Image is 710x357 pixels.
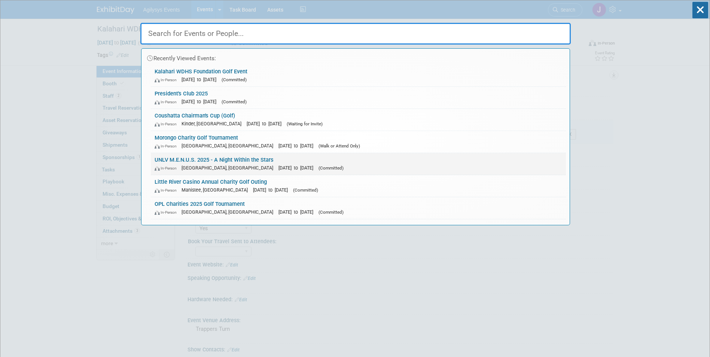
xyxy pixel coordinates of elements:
[151,131,566,153] a: Morongo Charity Golf Tournament In-Person [GEOGRAPHIC_DATA], [GEOGRAPHIC_DATA] [DATE] to [DATE] (...
[155,166,180,171] span: In-Person
[182,121,245,126] span: Kinder, [GEOGRAPHIC_DATA]
[151,197,566,219] a: OPL Charities 2025 Golf Tournament In-Person [GEOGRAPHIC_DATA], [GEOGRAPHIC_DATA] [DATE] to [DATE...
[278,165,317,171] span: [DATE] to [DATE]
[145,49,566,65] div: Recently Viewed Events:
[182,77,220,82] span: [DATE] to [DATE]
[287,121,323,126] span: (Waiting for Invite)
[319,210,344,215] span: (Committed)
[278,209,317,215] span: [DATE] to [DATE]
[155,188,180,193] span: In-Person
[182,143,277,149] span: [GEOGRAPHIC_DATA], [GEOGRAPHIC_DATA]
[253,187,292,193] span: [DATE] to [DATE]
[155,144,180,149] span: In-Person
[155,100,180,104] span: In-Person
[151,87,566,109] a: President's Club 2025 In-Person [DATE] to [DATE] (Committed)
[151,153,566,175] a: UNLV M.E.N.U.S. 2025 - A Night Within the Stars In-Person [GEOGRAPHIC_DATA], [GEOGRAPHIC_DATA] [D...
[155,77,180,82] span: In-Person
[182,187,252,193] span: Manistee, [GEOGRAPHIC_DATA]
[222,99,247,104] span: (Committed)
[319,143,360,149] span: (Walk or Attend Only)
[155,210,180,215] span: In-Person
[293,187,318,193] span: (Committed)
[182,165,277,171] span: [GEOGRAPHIC_DATA], [GEOGRAPHIC_DATA]
[151,65,566,86] a: Kalahari WDHS Foundation Golf Event In-Person [DATE] to [DATE] (Committed)
[151,109,566,131] a: Coushatta Chairman's Cup (Golf) In-Person Kinder, [GEOGRAPHIC_DATA] [DATE] to [DATE] (Waiting for...
[155,122,180,126] span: In-Person
[182,99,220,104] span: [DATE] to [DATE]
[247,121,285,126] span: [DATE] to [DATE]
[222,77,247,82] span: (Committed)
[182,209,277,215] span: [GEOGRAPHIC_DATA], [GEOGRAPHIC_DATA]
[278,143,317,149] span: [DATE] to [DATE]
[151,175,566,197] a: Little River Casino Annual Charity Golf Outing In-Person Manistee, [GEOGRAPHIC_DATA] [DATE] to [D...
[140,23,571,45] input: Search for Events or People...
[319,165,344,171] span: (Committed)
